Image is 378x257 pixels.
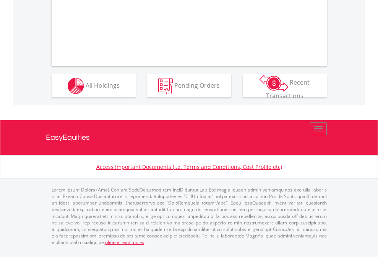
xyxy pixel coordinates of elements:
[260,75,288,92] img: transactions-zar-wht.png
[158,78,173,94] img: pending_instructions-wht.png
[105,239,144,246] a: please read more:
[174,81,220,89] span: Pending Orders
[52,74,136,97] button: All Holdings
[243,74,327,97] button: Recent Transactions
[46,120,333,155] a: EasyEquities
[96,163,282,170] a: Access Important Documents (i.e. Terms and Conditions, Cost Profile etc)
[52,187,327,246] p: Lorem Ipsum Dolors (Ame) Con a/e SeddOeiusmod tem InciDiduntut Lab Etd mag aliquaen admin veniamq...
[147,74,231,97] button: Pending Orders
[86,81,120,89] span: All Holdings
[68,78,84,94] img: holdings-wht.png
